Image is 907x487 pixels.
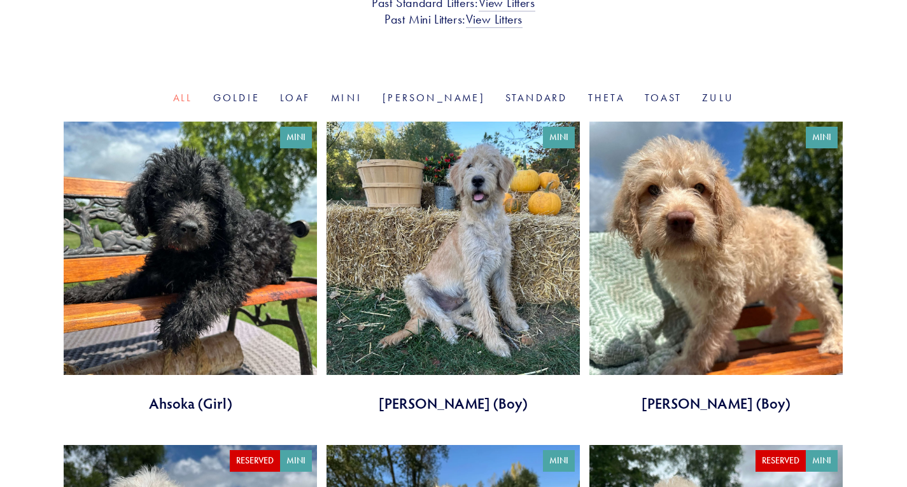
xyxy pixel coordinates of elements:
a: All [173,92,193,104]
a: [PERSON_NAME] [383,92,485,104]
a: View Litters [466,11,523,28]
a: Zulu [702,92,734,104]
a: Loaf [280,92,311,104]
a: Toast [645,92,682,104]
a: Standard [505,92,568,104]
a: Mini [331,92,362,104]
a: Goldie [213,92,260,104]
a: Theta [588,92,624,104]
